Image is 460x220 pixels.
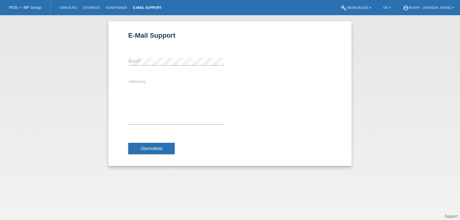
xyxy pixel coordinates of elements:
a: account_circlem-way - [PERSON_NAME] ▾ [400,6,457,9]
a: Einkäufe [57,6,80,9]
i: build [341,5,347,11]
a: buildWerkzeuge ▾ [338,6,374,9]
a: Support [445,214,458,218]
a: DE ▾ [380,6,394,9]
button: Übermitteln [128,143,175,154]
i: account_circle [403,5,409,11]
a: Stornos [80,6,102,9]
a: Kund*innen [103,6,130,9]
h1: E-Mail Support [128,32,332,39]
a: E-Mail Support [130,6,165,9]
a: POS — MF Group [9,5,41,10]
span: Übermitteln [140,146,163,151]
